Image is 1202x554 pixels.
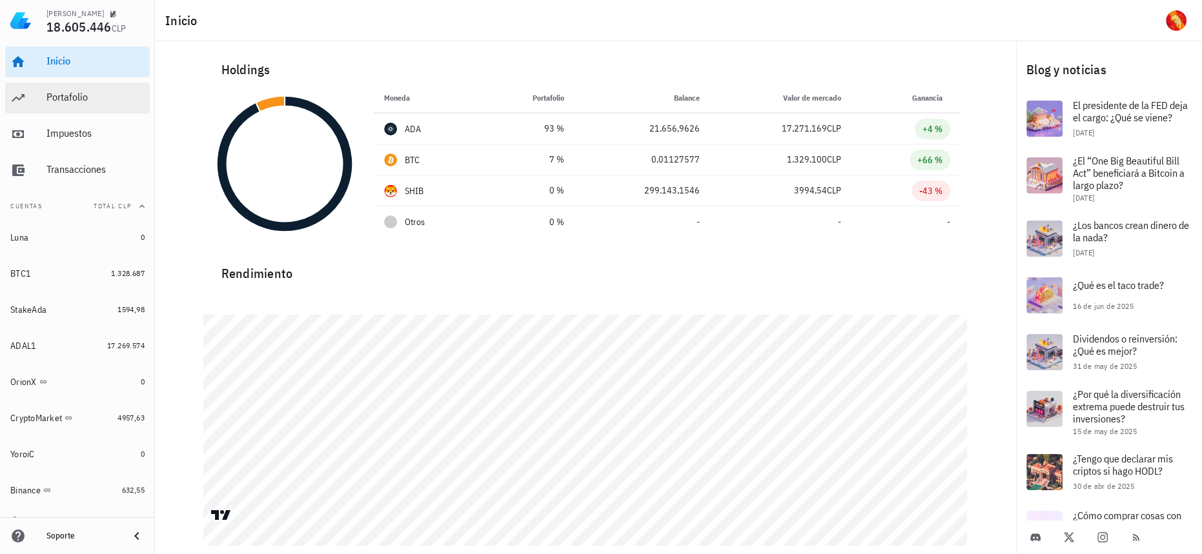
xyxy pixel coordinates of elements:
a: Luna 0 [5,222,150,253]
span: 17.269.574 [107,341,145,350]
a: ¿Tengo que declarar mis criptos si hago HODL? 30 de abr de 2025 [1016,444,1202,500]
a: YoroiC 0 [5,439,150,470]
span: 1594,98 [117,304,145,314]
span: CLP [827,123,841,134]
div: StakeAda [10,304,46,315]
div: Binance [10,485,41,496]
div: Rendimiento [211,253,961,284]
div: -43 % [919,184,942,197]
button: CuentasTotal CLP [5,191,150,222]
img: LedgiFi [10,10,31,31]
div: ADAL1 [10,341,36,351]
span: CLP [827,184,841,196]
div: 0 % [493,184,565,197]
div: Soporte [46,531,119,541]
span: Total CLP [94,202,132,210]
a: OrionX 0 [5,366,150,397]
a: ADAL1 17.269.574 [5,330,150,361]
span: - [947,216,950,228]
button: agregar cuenta [8,513,87,526]
div: BTC1 [10,268,31,279]
span: 3994,54 [794,184,827,196]
div: ADA [405,123,422,135]
div: [PERSON_NAME] [46,8,104,19]
span: Dividendos o reinversión: ¿Qué es mejor? [1073,332,1177,357]
th: Portafolio [482,83,575,114]
div: 21.656,9626 [585,122,699,135]
span: 17.271.169 [782,123,827,134]
div: Holdings [211,49,961,90]
div: 299.143,1546 [585,184,699,197]
div: 7 % [493,153,565,166]
a: BTC1 1.328.687 [5,258,150,289]
div: BTC-icon [384,153,397,166]
a: StakeAda 1594,98 [5,294,150,325]
div: avatar [1166,10,1187,31]
div: Impuestos [46,127,145,139]
div: Luna [10,232,28,243]
span: - [838,216,841,228]
span: CLP [827,153,841,165]
span: 1.328.687 [111,268,145,278]
span: CLP [112,23,127,34]
span: ¿El “One Big Beautiful Bill Act” beneficiará a Bitcoin a largo plazo? [1073,154,1185,192]
div: 0 % [493,215,565,229]
a: Impuestos [5,119,150,150]
span: 1.329.100 [787,153,827,165]
div: SHIB [405,184,424,197]
div: +4 % [922,123,942,135]
h1: Inicio [165,10,203,31]
span: 30 de abr de 2025 [1073,481,1134,491]
th: Valor de mercado [709,83,851,114]
span: 15 de may de 2025 [1073,426,1137,436]
span: [DATE] [1073,248,1094,257]
span: [DATE] [1073,193,1094,203]
a: ¿El “One Big Beautiful Bill Act” beneficiará a Bitcoin a largo plazo? [DATE] [1016,147,1202,210]
span: [DATE] [1073,128,1094,137]
div: +66 % [917,153,942,166]
div: YoroiC [10,449,35,460]
span: 632,55 [122,485,145,495]
span: El presidente de la FED deja el cargo: ¿Qué se viene? [1073,99,1188,124]
div: 93 % [493,122,565,135]
span: - [696,216,699,228]
th: Balance [575,83,709,114]
span: ¿Por qué la diversificación extrema puede destruir tus inversiones? [1073,388,1185,425]
div: ADA-icon [384,123,397,135]
span: ¿Tengo que declarar mis criptos si hago HODL? [1073,452,1173,477]
span: 0 [141,377,145,386]
span: 16 de jun de 2025 [1073,301,1134,311]
div: SHIB-icon [384,184,397,197]
a: Charting by TradingView [210,509,232,521]
span: ¿Qué es el taco trade? [1073,279,1164,292]
span: ¿Los bancos crean dinero de la nada? [1073,219,1189,244]
a: Binance 632,55 [5,475,150,506]
a: Transacciones [5,155,150,186]
a: El presidente de la FED deja el cargo: ¿Qué se viene? [DATE] [1016,90,1202,147]
a: ¿Por qué la diversificación extrema puede destruir tus inversiones? 15 de may de 2025 [1016,381,1202,444]
div: BTC [405,153,420,166]
a: CryptoMarket 4957,63 [5,402,150,433]
a: ¿Los bancos crean dinero de la nada? [DATE] [1016,210,1202,267]
th: Moneda [374,83,482,114]
div: Portafolio [46,91,145,103]
div: Transacciones [46,163,145,175]
span: Otros [405,215,425,229]
span: 0 [141,449,145,459]
div: Inicio [46,55,145,67]
span: 31 de may de 2025 [1073,361,1137,371]
a: Inicio [5,46,150,77]
span: 4957,63 [117,413,145,422]
span: 0 [141,232,145,242]
span: agregar cuenta [14,516,81,524]
div: Blog y noticias [1016,49,1202,90]
a: Dividendos o reinversión: ¿Qué es mejor? 31 de may de 2025 [1016,324,1202,381]
span: Ganancia [912,93,950,103]
a: Portafolio [5,83,150,114]
div: OrionX [10,377,37,388]
span: 18.605.446 [46,18,112,35]
a: ¿Qué es el taco trade? 16 de jun de 2025 [1016,267,1202,324]
div: CryptoMarket [10,413,62,424]
div: 0,01127577 [585,153,699,166]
